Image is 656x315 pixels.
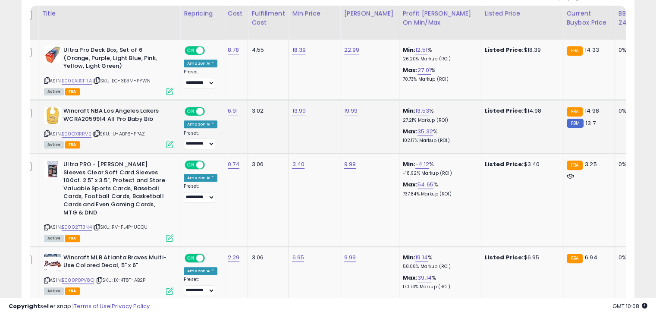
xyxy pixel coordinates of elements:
a: B00OX1RRV2 [62,130,91,138]
div: Cost [228,9,245,18]
div: seller snap | | [9,302,150,311]
p: -18.92% Markup (ROI) [403,170,474,176]
div: ASIN: [44,107,173,147]
small: FBA [567,161,583,170]
img: 513EsLDI7eL._SL40_.jpg [44,161,61,178]
div: Listed Price [485,9,559,18]
a: 0.74 [228,160,240,169]
div: Preset: [184,130,217,150]
span: 14.98 [585,107,599,115]
div: % [403,161,474,176]
div: % [403,46,474,62]
div: 0% [618,161,647,168]
b: Wincraft MLB Atlanta Braves Multi-Use Colored Decal, 5" x 6" [63,254,168,272]
div: ASIN: [44,254,173,294]
span: All listings currently available for purchase on Amazon [44,287,64,295]
span: 14.33 [585,46,599,54]
a: 35.32 [417,127,433,136]
span: 3.25 [585,160,597,168]
div: % [403,274,474,290]
div: [PERSON_NAME] [344,9,395,18]
img: 41wFJ6sdaLL._SL40_.jpg [44,46,61,63]
div: Amazon AI * [184,267,217,275]
div: Min Price [292,9,336,18]
div: ASIN: [44,46,173,94]
span: | SKU: IX-4T8T-AB2P [95,277,145,283]
a: Privacy Policy [112,302,150,310]
a: 9.99 [344,160,356,169]
div: 3.06 [251,254,282,261]
span: ON [185,161,196,169]
th: The percentage added to the cost of goods (COGS) that forms the calculator for Min & Max prices. [399,6,481,40]
div: 3.02 [251,107,282,115]
img: 51L-Apv58AL._SL40_.jpg [44,254,61,271]
a: 13.53 [415,107,429,115]
p: 170.74% Markup (ROI) [403,284,474,290]
a: 9.99 [344,253,356,262]
b: Listed Price: [485,160,524,168]
div: $6.95 [485,254,556,261]
b: Min: [403,253,416,261]
a: -4.12 [415,160,429,169]
div: 3.06 [251,161,282,168]
span: ON [185,108,196,115]
a: Terms of Use [74,302,110,310]
div: Amazon AI * [184,60,217,67]
span: | SKU: BC-3B3M-PYWN [93,77,151,84]
b: Min: [403,46,416,54]
div: % [403,107,474,123]
div: Amazon AI * [184,120,217,128]
small: FBA [567,107,583,117]
a: B00EABSFRA [62,77,92,85]
div: 0% [618,46,647,54]
a: 2.29 [228,253,240,262]
img: 51+GkbvzIwL._SL40_.jpg [44,107,61,124]
div: 4.55 [251,46,282,54]
a: 3.40 [292,160,304,169]
div: Preset: [184,183,217,203]
div: Preset: [184,69,217,88]
div: $3.40 [485,161,556,168]
b: Wincraft NBA Los Angeles Lakers WCRA2059914 All Pro Baby Bib [63,107,168,125]
div: % [403,128,474,144]
a: 54.65 [417,180,433,189]
span: ON [185,254,196,261]
span: FBA [65,141,80,148]
a: 27.01 [417,66,431,75]
p: 70.73% Markup (ROI) [403,76,474,82]
a: 8.78 [228,46,239,54]
span: OFF [204,254,217,261]
span: All listings currently available for purchase on Amazon [44,235,64,242]
b: Min: [403,107,416,115]
p: 102.17% Markup (ROI) [403,138,474,144]
div: ASIN: [44,161,173,241]
p: 737.84% Markup (ROI) [403,191,474,197]
div: Profit [PERSON_NAME] on Min/Max [403,9,477,27]
span: All listings currently available for purchase on Amazon [44,88,64,95]
a: 39.14 [417,274,432,282]
span: FBA [65,88,80,95]
small: FBA [567,254,583,263]
span: OFF [204,47,217,54]
div: % [403,66,474,82]
b: Listed Price: [485,46,524,54]
b: Listed Price: [485,253,524,261]
b: Max: [403,127,418,135]
small: FBA [567,46,583,56]
div: $18.39 [485,46,556,54]
b: Ultra PRO - [PERSON_NAME] Sleeves Clear Soft Card Sleeves 100ct. 2.5" x 3.5", Protect and Store V... [63,161,168,219]
a: 6.95 [292,253,304,262]
span: 2025-09-8 10:08 GMT [612,302,647,310]
div: Current Buybox Price [567,9,611,27]
a: B000P0PV8Q [62,277,94,284]
strong: Copyright [9,302,40,310]
a: 22.99 [344,46,359,54]
div: % [403,254,474,270]
p: 27.21% Markup (ROI) [403,117,474,123]
b: Ultra Pro Deck Box, Set of 6 (Orange, Purple, Light Blue, Pink, Yellow, Light Green) [63,46,168,72]
div: % [403,181,474,197]
a: 19.14 [415,253,428,262]
span: ON [185,47,196,54]
div: $14.98 [485,107,556,115]
div: 0% [618,107,647,115]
